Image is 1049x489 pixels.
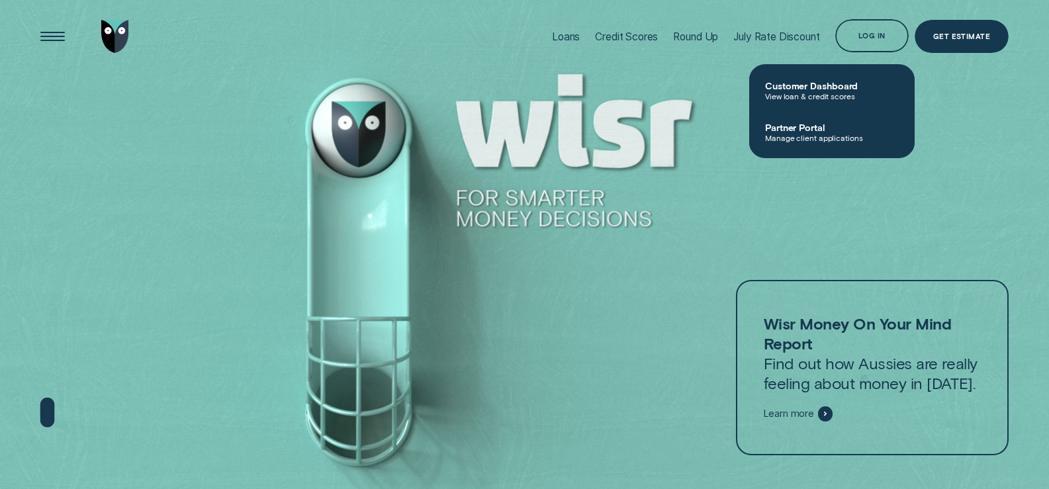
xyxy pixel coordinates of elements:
p: Find out how Aussies are really feeling about money in [DATE]. [764,314,981,393]
span: Manage client applications [765,133,899,142]
a: Get Estimate [915,20,1009,53]
span: Customer Dashboard [765,80,899,91]
img: Wisr [101,20,129,53]
button: Log in [835,19,909,52]
button: Open Menu [36,20,69,53]
span: Partner Portal [765,122,899,133]
span: Learn more [764,408,815,420]
a: Partner PortalManage client applications [749,111,915,153]
div: Round Up [673,30,718,43]
a: Wisr Money On Your Mind ReportFind out how Aussies are really feeling about money in [DATE].Learn... [736,280,1009,455]
strong: Wisr Money On Your Mind Report [764,314,952,353]
div: Loans [552,30,580,43]
a: Customer DashboardView loan & credit scores [749,69,915,111]
span: View loan & credit scores [765,91,899,101]
div: July Rate Discount [733,30,819,43]
div: Credit Scores [595,30,658,43]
